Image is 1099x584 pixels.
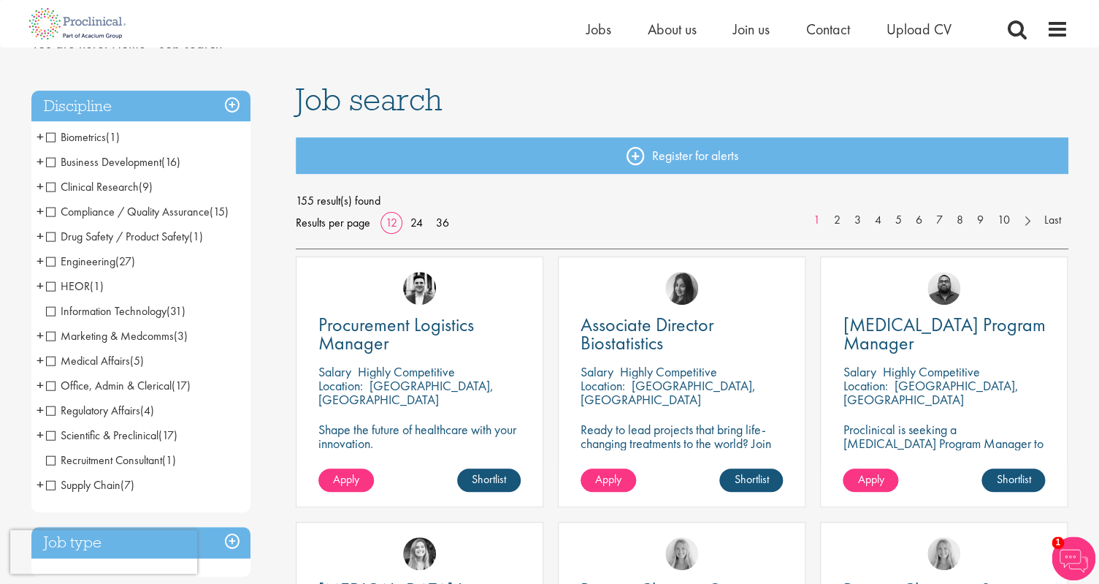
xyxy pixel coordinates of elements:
p: Ready to lead projects that bring life-changing treatments to the world? Join our client at the f... [581,422,783,492]
a: 7 [929,212,950,229]
a: Apply [318,469,374,492]
a: 36 [431,215,454,230]
a: Shortlist [719,469,783,492]
span: 155 result(s) found [296,190,1068,212]
p: [GEOGRAPHIC_DATA], [GEOGRAPHIC_DATA] [843,377,1018,408]
span: Drug Safety / Product Safety [46,229,189,244]
img: Ashley Bennett [927,272,960,305]
span: + [37,374,44,396]
img: Heidi Hennigan [665,272,698,305]
span: Apply [857,471,884,487]
span: Information Technology [46,303,185,319]
a: 1 [806,212,827,229]
a: [MEDICAL_DATA] Program Manager [843,316,1045,352]
span: Salary [318,363,351,380]
span: Office, Admin & Clerical [46,378,172,393]
span: + [37,151,44,172]
span: (15) [210,204,229,219]
span: Salary [843,363,876,380]
span: Location: [318,377,363,394]
span: (7) [120,477,134,493]
span: Biometrics [46,129,106,145]
span: Join us [733,20,770,39]
span: Recruitment Consultant [46,452,176,468]
span: (9) [139,179,153,194]
a: Register for alerts [296,137,1068,174]
span: (31) [166,303,185,319]
span: + [37,200,44,222]
span: + [37,349,44,371]
span: + [37,225,44,247]
a: 10 [990,212,1017,229]
a: Apply [581,469,636,492]
a: Associate Director Biostatistics [581,316,783,352]
a: About us [648,20,697,39]
a: 9 [970,212,991,229]
span: Medical Affairs [46,353,144,368]
a: 8 [949,212,970,229]
span: + [37,399,44,421]
span: Results per page [296,212,370,234]
span: (27) [115,254,135,269]
span: Clinical Research [46,179,139,194]
span: Location: [581,377,625,394]
span: (1) [106,129,120,145]
span: Marketing & Medcomms [46,328,174,344]
span: Engineering [46,254,135,269]
span: (1) [162,452,176,468]
span: (1) [189,229,203,244]
span: Apply [333,471,359,487]
span: (3) [174,328,188,344]
span: + [37,275,44,297]
span: Compliance / Quality Assurance [46,204,210,219]
a: 3 [847,212,868,229]
span: + [37,424,44,446]
span: Salary [581,363,613,380]
h3: Job type [31,527,250,558]
a: 5 [888,212,909,229]
img: Shannon Briggs [665,537,698,570]
span: + [37,126,44,148]
span: Regulatory Affairs [46,403,140,418]
p: [GEOGRAPHIC_DATA], [GEOGRAPHIC_DATA] [318,377,494,408]
span: Information Technology [46,303,166,319]
span: + [37,325,44,346]
span: Biometrics [46,129,120,145]
img: Edward Little [403,272,436,305]
a: Contact [806,20,850,39]
p: [GEOGRAPHIC_DATA], [GEOGRAPHIC_DATA] [581,377,756,408]
span: Business Development [46,154,180,170]
span: (5) [130,353,144,368]
span: Clinical Research [46,179,153,194]
span: (4) [140,403,154,418]
span: Recruitment Consultant [46,452,162,468]
span: 1 [1052,536,1064,549]
span: HEOR [46,278,90,294]
span: (17) [158,428,177,443]
a: Shortlist [981,469,1045,492]
img: Manon Fuller [403,537,436,570]
img: Shannon Briggs [927,537,960,570]
h3: Discipline [31,91,250,122]
p: Highly Competitive [358,363,455,380]
span: Location: [843,377,887,394]
a: 24 [405,215,428,230]
span: Supply Chain [46,477,120,493]
span: + [37,474,44,496]
a: Upload CV [887,20,951,39]
a: 2 [827,212,848,229]
a: Jobs [586,20,611,39]
span: Compliance / Quality Assurance [46,204,229,219]
span: Supply Chain [46,477,134,493]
